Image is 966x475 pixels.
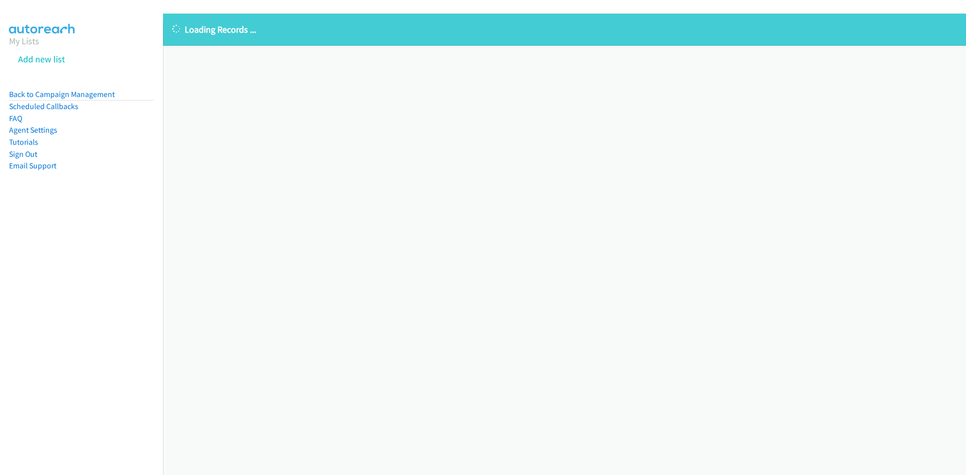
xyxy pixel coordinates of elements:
a: My Lists [9,35,39,47]
a: FAQ [9,114,22,123]
a: Email Support [9,161,56,170]
a: Sign Out [9,149,37,159]
iframe: Checklist [881,431,958,467]
a: Add new list [18,53,65,65]
a: Tutorials [9,137,38,147]
p: Loading Records ... [172,23,957,36]
a: Scheduled Callbacks [9,102,78,111]
a: Back to Campaign Management [9,89,115,99]
a: Agent Settings [9,125,57,135]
